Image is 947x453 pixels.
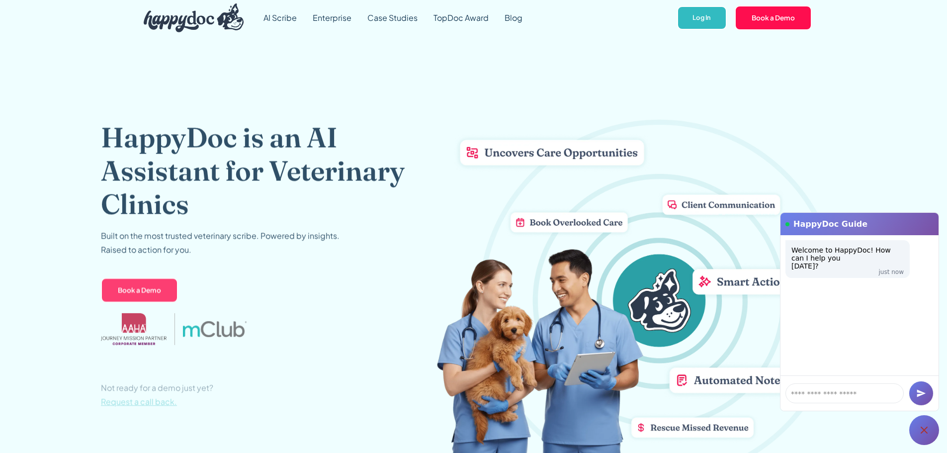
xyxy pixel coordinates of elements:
span: Request a call back. [101,396,177,407]
img: mclub logo [182,321,246,337]
a: home [136,1,244,35]
p: Built on the most trusted veterinary scribe. Powered by insights. Raised to action for you. [101,229,340,257]
img: HappyDoc Logo: A happy dog with his ear up, listening. [144,3,244,32]
a: Book a Demo [735,5,812,30]
p: Not ready for a demo just yet? [101,381,213,409]
img: AAHA Advantage logo [101,313,167,345]
a: Book a Demo [101,277,178,302]
h1: HappyDoc is an AI Assistant for Veterinary Clinics [101,120,436,221]
a: Log In [677,6,726,30]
